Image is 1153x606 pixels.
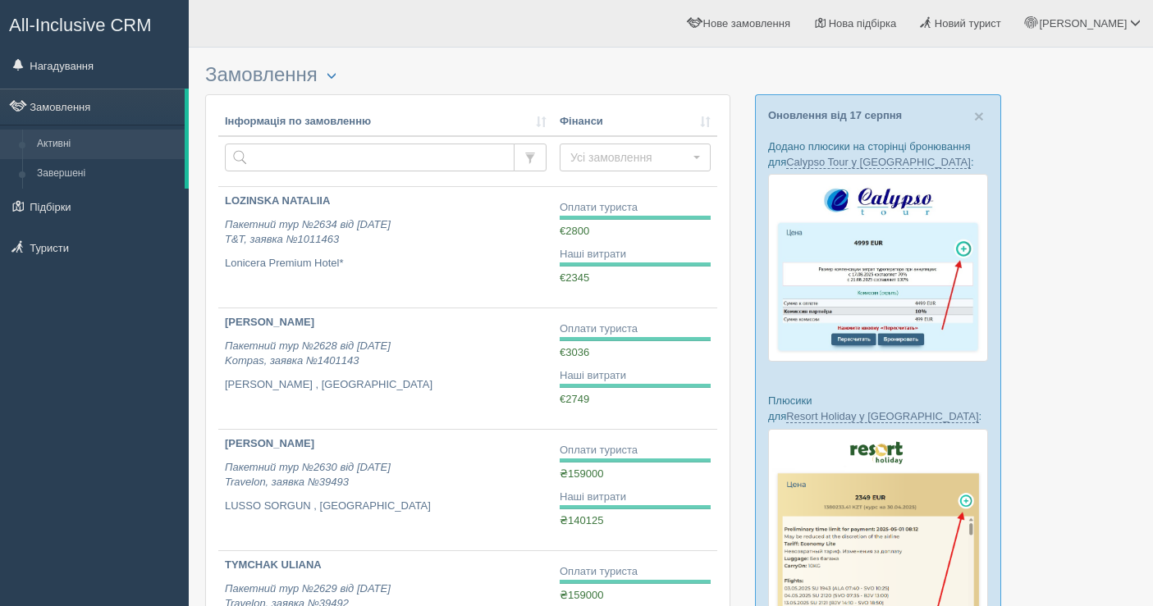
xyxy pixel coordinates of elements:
span: Нове замовлення [703,17,790,30]
a: Calypso Tour у [GEOGRAPHIC_DATA] [786,156,971,169]
b: LOZINSKA NATALIIA [225,194,330,207]
i: Пакетний тур №2630 від [DATE] Travelon, заявка №39493 [225,461,391,489]
span: €2749 [560,393,589,405]
h3: Замовлення [205,64,730,86]
a: Завершені [30,159,185,189]
a: [PERSON_NAME] Пакетний тур №2630 від [DATE]Travelon, заявка №39493 LUSSO SORGUN , [GEOGRAPHIC_DATA] [218,430,553,550]
span: €2345 [560,271,589,284]
span: × [974,107,984,125]
a: All-Inclusive CRM [1,1,188,46]
p: Lonicera Premium Hotel* [225,256,547,271]
b: [PERSON_NAME] [225,437,314,449]
i: Пакетний тур №2628 від [DATE] Kompas, заявка №1401143 [225,339,391,367]
div: Оплати туриста [560,564,711,580]
div: Оплати туриста [560,443,711,458]
p: Додано плюсики на сторінці бронювання для : [768,139,988,170]
b: [PERSON_NAME] [225,316,314,328]
a: [PERSON_NAME] Пакетний тур №2628 від [DATE]Kompas, заявка №1401143 [PERSON_NAME] , [GEOGRAPHIC_DATA] [218,308,553,429]
span: Усі замовлення [570,149,689,166]
p: [PERSON_NAME] , [GEOGRAPHIC_DATA] [225,377,547,393]
div: Наші витрати [560,247,711,262]
a: LOZINSKA NATALIIA Пакетний тур №2634 від [DATE]T&T, заявка №1011463 Lonicera Premium Hotel* [218,187,553,308]
span: €3036 [560,346,589,358]
div: Оплати туриста [560,200,711,216]
i: Пакетний тур №2634 від [DATE] T&T, заявка №1011463 [225,218,391,246]
span: Нова підбірка [829,17,897,30]
a: Інформація по замовленню [225,114,547,130]
div: Наші витрати [560,490,711,505]
a: Оновлення від 17 серпня [768,109,902,121]
div: Оплати туриста [560,321,711,337]
a: Активні [30,130,185,159]
a: Фінанси [560,114,711,130]
p: LUSSO SORGUN , [GEOGRAPHIC_DATA] [225,499,547,514]
input: Пошук за номером замовлення, ПІБ або паспортом туриста [225,144,515,171]
img: calypso-tour-proposal-crm-for-travel-agency.jpg [768,174,988,362]
button: Close [974,107,984,125]
span: [PERSON_NAME] [1039,17,1127,30]
span: ₴140125 [560,514,603,526]
span: ₴159000 [560,467,603,480]
b: TYMCHAK ULIANA [225,558,322,571]
div: Наші витрати [560,368,711,384]
p: Плюсики для : [768,393,988,424]
span: €2800 [560,225,589,237]
span: Новий турист [935,17,1001,30]
button: Усі замовлення [560,144,711,171]
span: All-Inclusive CRM [9,15,152,35]
span: ₴159000 [560,589,603,601]
a: Resort Holiday у [GEOGRAPHIC_DATA] [786,410,978,423]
